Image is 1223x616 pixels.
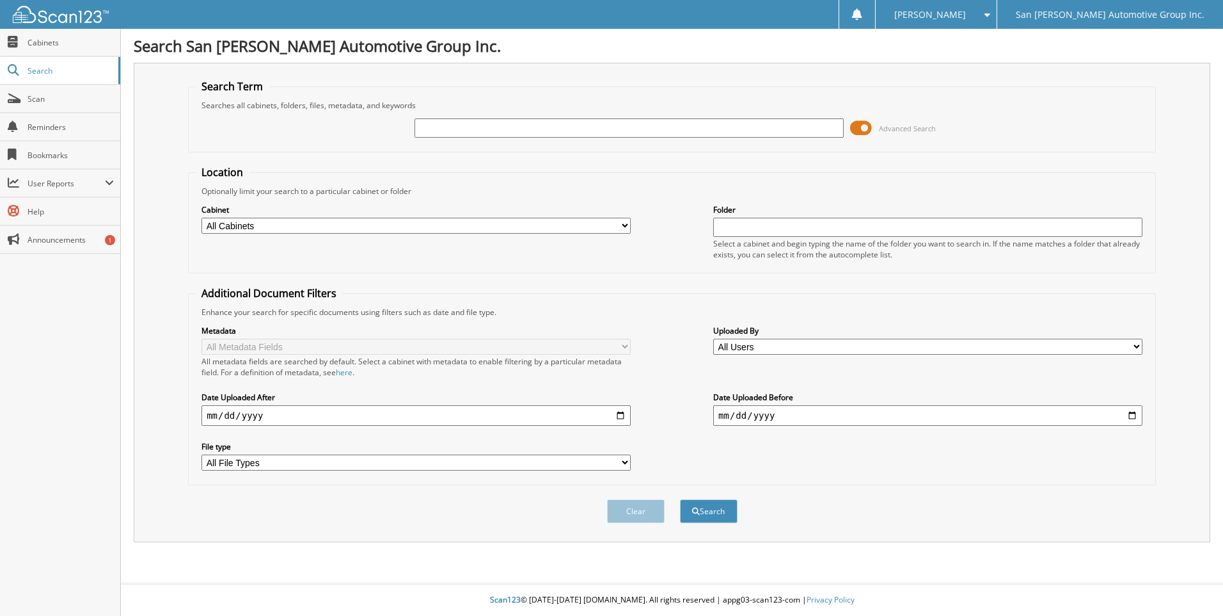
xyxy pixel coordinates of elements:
[28,122,114,133] span: Reminders
[195,186,1149,197] div: Optionally limit your search to a particular cabinet or folder
[201,325,631,336] label: Metadata
[201,356,631,378] div: All metadata fields are searched by default. Select a cabinet with metadata to enable filtering b...
[28,65,112,76] span: Search
[713,392,1142,403] label: Date Uploaded Before
[336,367,352,378] a: here
[1016,11,1204,19] span: San [PERSON_NAME] Automotive Group Inc.
[713,325,1142,336] label: Uploaded By
[195,307,1149,318] div: Enhance your search for specific documents using filters such as date and file type.
[28,150,114,161] span: Bookmarks
[28,206,114,217] span: Help
[28,93,114,104] span: Scan
[201,405,631,426] input: start
[28,178,105,189] span: User Reports
[713,238,1142,260] div: Select a cabinet and begin typing the name of the folder you want to search in. If the name match...
[1159,555,1223,616] iframe: Chat Widget
[879,124,936,133] span: Advanced Search
[201,204,631,215] label: Cabinet
[894,11,966,19] span: [PERSON_NAME]
[607,499,665,523] button: Clear
[195,100,1149,111] div: Searches all cabinets, folders, files, metadata, and keywords
[490,594,521,605] span: Scan123
[201,392,631,403] label: Date Uploaded After
[105,235,115,245] div: 1
[195,165,249,179] legend: Location
[713,204,1142,215] label: Folder
[807,594,855,605] a: Privacy Policy
[713,405,1142,426] input: end
[28,234,114,245] span: Announcements
[13,6,109,23] img: scan123-logo-white.svg
[680,499,738,523] button: Search
[195,286,343,300] legend: Additional Document Filters
[28,37,114,48] span: Cabinets
[121,585,1223,616] div: © [DATE]-[DATE] [DOMAIN_NAME]. All rights reserved | appg03-scan123-com |
[201,441,631,452] label: File type
[134,35,1210,56] h1: Search San [PERSON_NAME] Automotive Group Inc.
[195,79,269,93] legend: Search Term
